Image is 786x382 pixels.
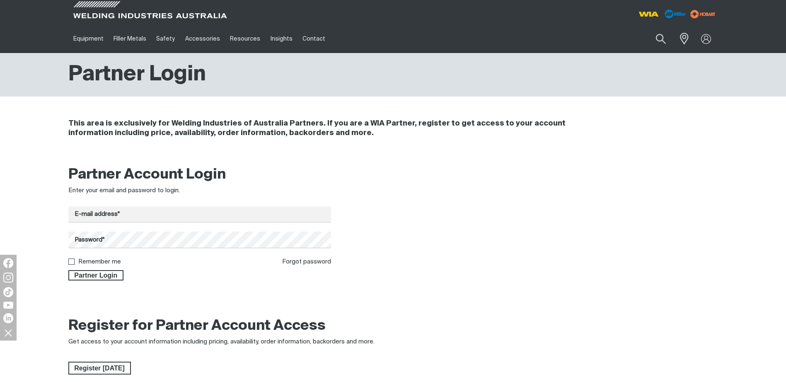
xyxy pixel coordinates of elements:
h2: Partner Account Login [68,166,331,184]
img: Instagram [3,273,13,283]
h2: Register for Partner Account Access [68,317,326,335]
a: Forgot password [282,259,331,265]
span: Partner Login [69,270,123,281]
a: Safety [151,24,180,53]
a: Resources [225,24,265,53]
label: Remember me [78,259,121,265]
img: miller [688,8,718,20]
h1: Partner Login [68,61,206,88]
a: Equipment [68,24,109,53]
img: TikTok [3,287,13,297]
img: Facebook [3,258,13,268]
img: hide socials [1,326,15,340]
a: Filler Metals [109,24,151,53]
a: Contact [297,24,330,53]
span: Register [DATE] [69,362,130,375]
span: Get access to your account information including pricing, availability, order information, backor... [68,338,375,345]
a: Insights [265,24,297,53]
img: YouTube [3,302,13,309]
h4: This area is exclusively for Welding Industries of Australia Partners. If you are a WIA Partner, ... [68,119,607,138]
input: Product name or item number... [636,29,675,48]
button: Partner Login [68,270,124,281]
button: Search products [647,29,675,48]
nav: Main [68,24,556,53]
div: Enter your email and password to login. [68,186,331,196]
img: LinkedIn [3,313,13,323]
a: Accessories [180,24,225,53]
a: Register Today [68,362,131,375]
